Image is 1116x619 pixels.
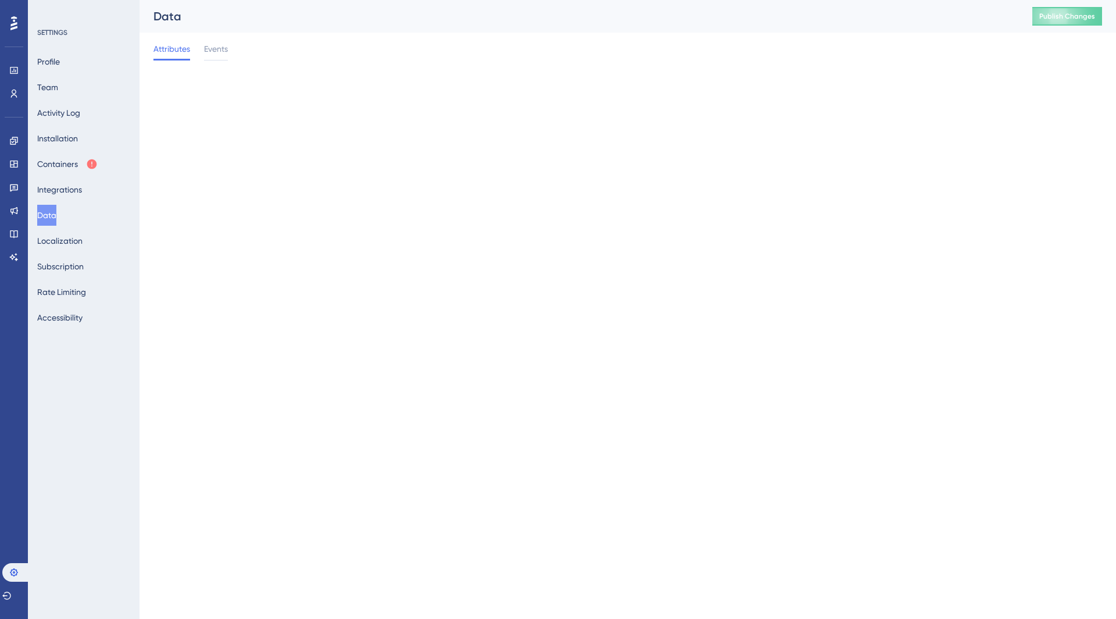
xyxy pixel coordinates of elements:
button: Rate Limiting [37,282,86,303]
button: Containers [37,154,98,175]
button: Data [37,205,56,226]
button: Subscription [37,256,84,277]
span: Attributes [153,42,190,56]
span: Publish Changes [1039,12,1095,21]
div: Data [153,8,1003,24]
div: SETTINGS [37,28,131,37]
button: Publish Changes [1032,7,1102,26]
button: Installation [37,128,78,149]
button: Profile [37,51,60,72]
span: Events [204,42,228,56]
button: Integrations [37,179,82,200]
button: Localization [37,230,83,251]
button: Activity Log [37,102,80,123]
button: Team [37,77,58,98]
button: Accessibility [37,307,83,328]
